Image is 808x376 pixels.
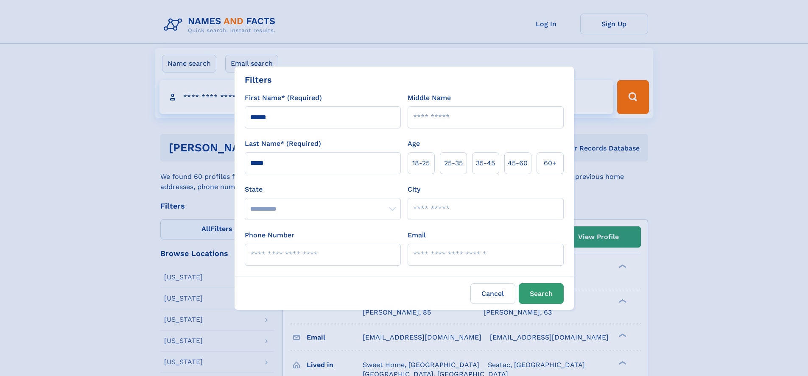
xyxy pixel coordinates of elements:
button: Search [519,283,564,304]
span: 45‑60 [508,158,528,168]
div: Filters [245,73,272,86]
span: 35‑45 [476,158,495,168]
span: 25‑35 [444,158,463,168]
label: City [408,184,420,195]
label: Age [408,139,420,149]
span: 60+ [544,158,556,168]
label: Last Name* (Required) [245,139,321,149]
label: State [245,184,401,195]
label: Email [408,230,426,240]
label: Cancel [470,283,515,304]
label: Middle Name [408,93,451,103]
label: Phone Number [245,230,294,240]
label: First Name* (Required) [245,93,322,103]
span: 18‑25 [412,158,430,168]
